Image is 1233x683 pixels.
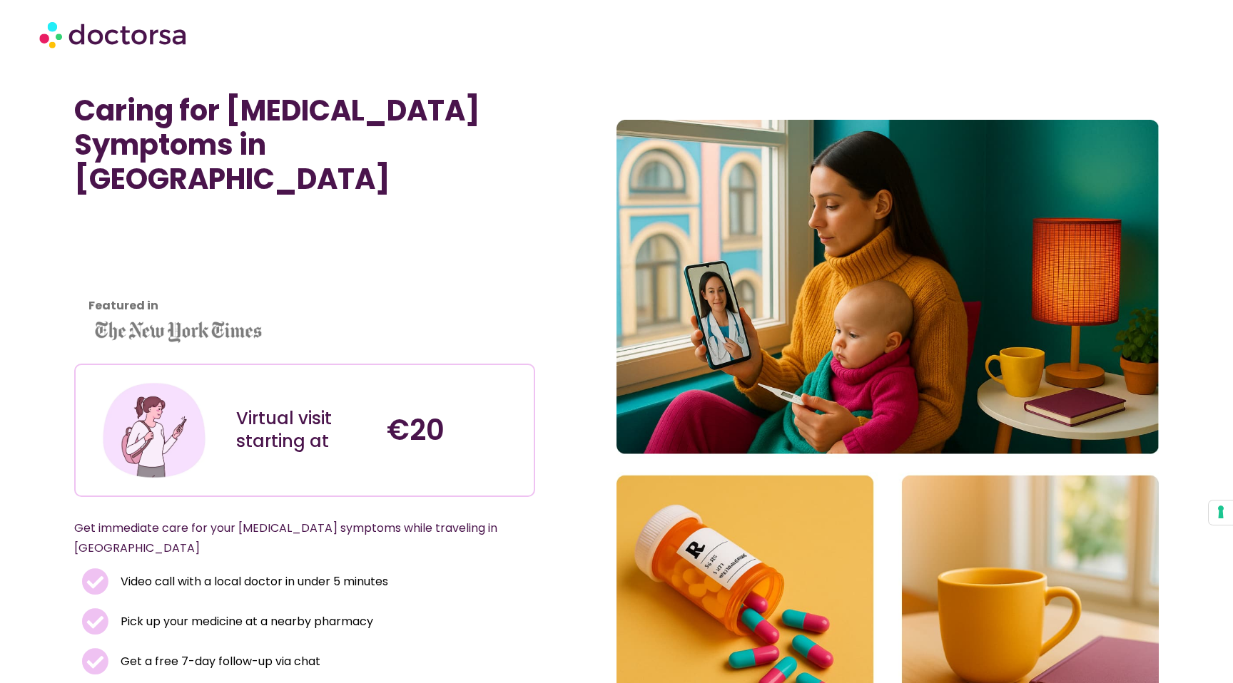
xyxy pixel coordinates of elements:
span: Pick up your medicine at a nearby pharmacy [117,612,373,632]
span: Get a free 7-day follow-up via chat [117,652,320,672]
img: Illustration depicting a young woman in a casual outfit, engaged with her smartphone. She has a p... [100,376,209,485]
button: Your consent preferences for tracking technologies [1209,500,1233,525]
strong: Featured in [88,297,158,314]
span: Video call with a local doctor in under 5 minutes [117,572,388,592]
h1: Caring for [MEDICAL_DATA] Symptoms in [GEOGRAPHIC_DATA] [74,93,535,196]
iframe: Customer reviews powered by Trustpilot [81,217,210,324]
h4: €20 [387,413,523,447]
p: Get immediate care for your [MEDICAL_DATA] symptoms while traveling in [GEOGRAPHIC_DATA] [74,518,501,558]
div: Virtual visit starting at [236,407,372,453]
